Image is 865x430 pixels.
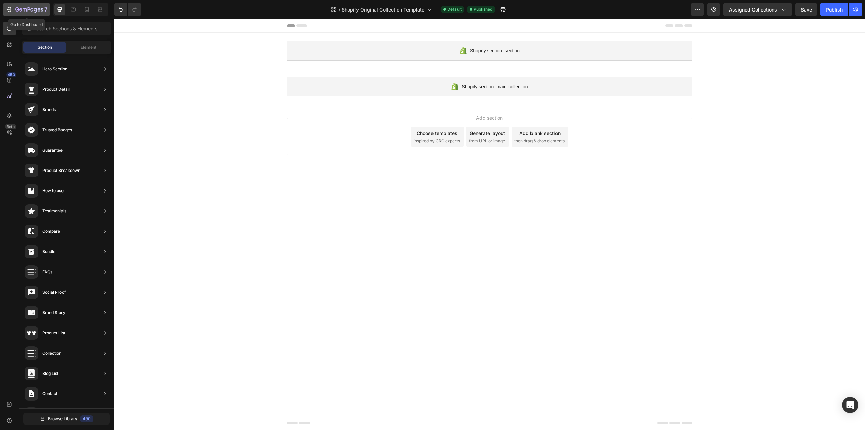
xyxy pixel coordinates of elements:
span: Shopify section: section [356,28,406,36]
button: Browse Library450 [23,413,110,425]
span: Shopify section: main-collection [348,64,414,72]
div: Add blank section [405,111,447,118]
input: Search Sections & Elements [22,22,111,35]
div: Open Intercom Messenger [842,397,858,413]
span: Section [38,44,52,50]
div: Choose templates [303,111,344,118]
span: / [339,6,340,13]
div: Contact [42,390,57,397]
span: then drag & drop elements [400,119,451,125]
div: Publish [826,6,843,13]
button: Assigned Collections [723,3,792,16]
div: 450 [80,415,93,422]
div: Trusted Badges [42,127,72,133]
span: Assigned Collections [729,6,777,13]
div: Product List [42,330,65,336]
div: Product Detail [42,86,70,93]
div: Beta [5,124,16,129]
div: Guarantee [42,147,63,154]
div: Blog List [42,370,58,377]
div: Bundle [42,248,55,255]
div: Hero Section [42,66,67,72]
span: Add section [360,95,392,103]
span: from URL or image [355,119,391,125]
div: Brand Story [42,309,65,316]
div: Brands [42,106,56,113]
button: 7 [3,3,50,16]
button: Publish [820,3,848,16]
div: FAQs [42,269,52,275]
span: Element [81,44,96,50]
div: Undo/Redo [114,3,141,16]
p: 7 [44,5,47,14]
span: inspired by CRO experts [300,119,346,125]
div: Social Proof [42,289,66,296]
span: Browse Library [48,416,77,422]
div: How to use [42,187,64,194]
div: 450 [6,72,16,77]
iframe: Design area [114,19,865,430]
button: Save [795,3,817,16]
div: Collection [42,350,61,357]
div: Compare [42,228,60,235]
div: Product Breakdown [42,167,80,174]
div: Testimonials [42,208,66,214]
span: Default [447,6,462,13]
div: Generate layout [356,111,391,118]
span: Published [474,6,492,13]
span: Save [801,7,812,13]
span: Shopify Original Collection Template [342,6,424,13]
